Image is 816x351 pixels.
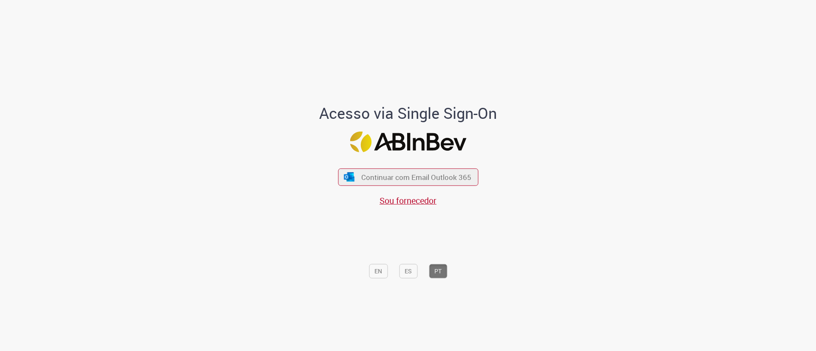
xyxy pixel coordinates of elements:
img: Logo ABInBev [350,132,466,152]
button: ES [399,264,417,278]
button: PT [429,264,447,278]
span: Continuar com Email Outlook 365 [361,172,471,182]
button: EN [369,264,388,278]
a: Sou fornecedor [380,195,436,206]
img: ícone Azure/Microsoft 360 [343,172,355,181]
button: ícone Azure/Microsoft 360 Continuar com Email Outlook 365 [338,168,478,186]
h1: Acesso via Single Sign-On [290,105,526,122]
